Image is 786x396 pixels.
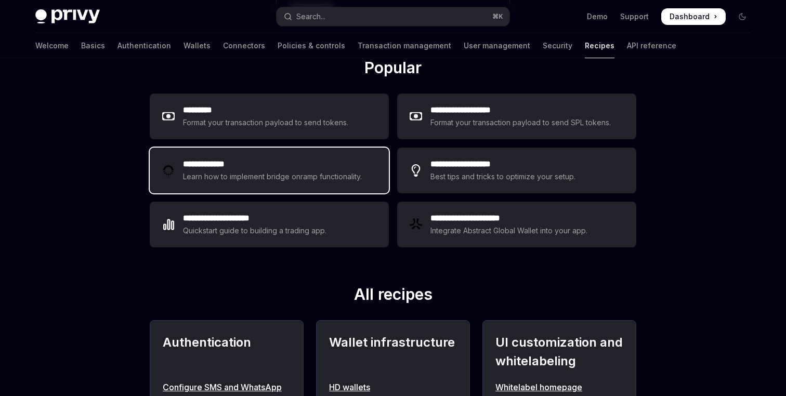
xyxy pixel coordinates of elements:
a: Demo [587,11,608,22]
div: Learn how to implement bridge onramp functionality. [183,170,365,183]
a: HD wallets [329,381,457,393]
h2: Popular [150,58,636,81]
img: dark logo [35,9,100,24]
a: User management [464,33,530,58]
button: Open search [277,7,509,26]
a: Welcome [35,33,69,58]
a: Policies & controls [278,33,345,58]
h2: All recipes [150,285,636,308]
a: Support [620,11,649,22]
div: Integrate Abstract Global Wallet into your app. [430,225,588,237]
span: ⌘ K [492,12,503,21]
a: Connectors [223,33,265,58]
a: Dashboard [661,8,726,25]
h2: UI customization and whitelabeling [495,333,623,371]
span: Dashboard [670,11,710,22]
a: Wallets [184,33,211,58]
div: Best tips and tricks to optimize your setup. [430,170,577,183]
a: Security [543,33,572,58]
a: Authentication [117,33,171,58]
div: Search... [296,10,325,23]
a: **** **** ***Learn how to implement bridge onramp functionality. [150,148,389,193]
div: Quickstart guide to building a trading app. [183,225,327,237]
button: Toggle dark mode [734,8,751,25]
a: API reference [627,33,676,58]
a: **** ****Format your transaction payload to send tokens. [150,94,389,139]
div: Format your transaction payload to send tokens. [183,116,349,129]
a: Transaction management [358,33,451,58]
h2: Wallet infrastructure [329,333,457,371]
h2: Authentication [163,333,291,371]
a: Recipes [585,33,614,58]
a: Whitelabel homepage [495,381,623,393]
a: Basics [81,33,105,58]
div: Format your transaction payload to send SPL tokens. [430,116,612,129]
